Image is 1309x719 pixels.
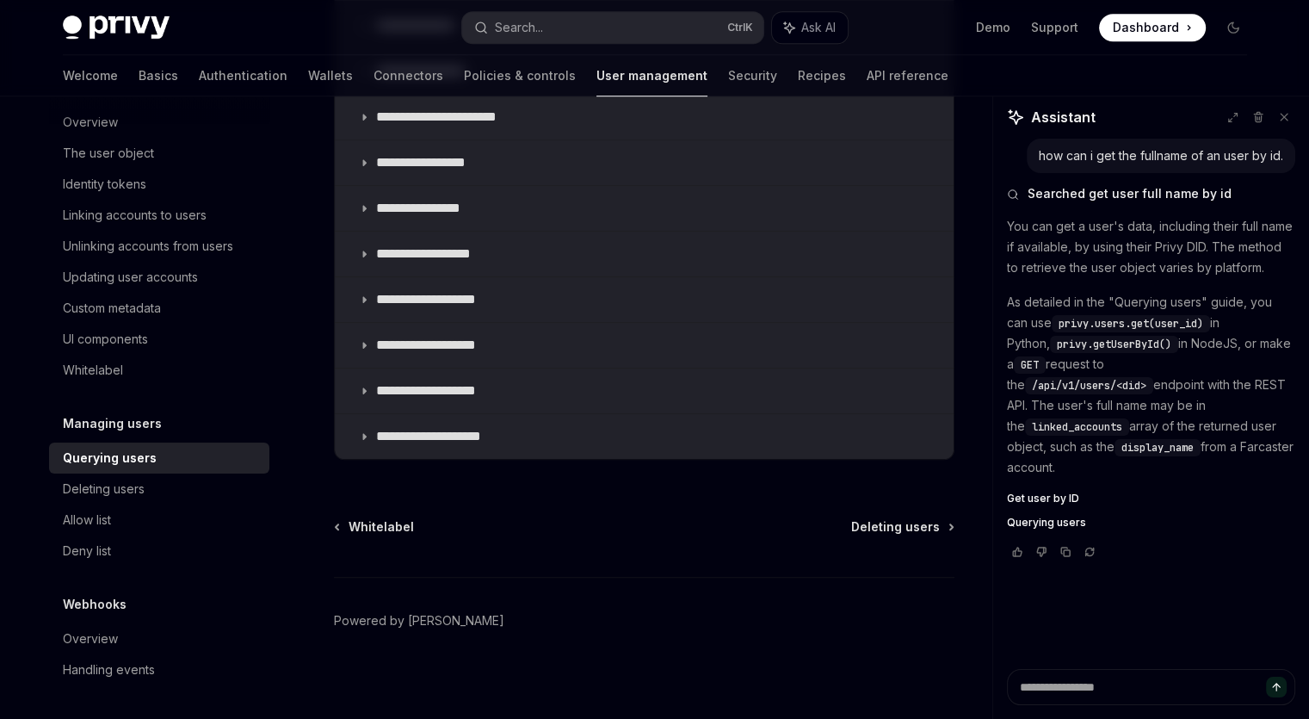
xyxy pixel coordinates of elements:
a: Wallets [308,55,353,96]
span: Searched get user full name by id [1028,185,1232,202]
a: Deny list [49,536,269,567]
span: privy.users.get(user_id) [1059,317,1203,331]
a: Updating user accounts [49,262,269,293]
div: Search... [495,17,543,38]
span: /api/v1/users/<did> [1032,379,1146,393]
span: Dashboard [1113,19,1179,36]
div: Whitelabel [63,360,123,381]
a: Querying users [49,443,269,474]
span: Deleting users [851,518,940,536]
a: Authentication [199,55,287,96]
a: Querying users [1007,516,1295,530]
span: Whitelabel [349,518,414,536]
button: Search...CtrlK [462,12,763,43]
span: GET [1021,358,1039,372]
a: UI components [49,324,269,355]
span: Querying users [1007,516,1086,530]
p: As detailed in the "Querying users" guide, you can use in Python, in NodeJS, or make a request to... [1007,292,1295,478]
span: privy.getUserById() [1057,338,1171,351]
a: Custom metadata [49,293,269,324]
button: Toggle dark mode [1219,14,1247,41]
div: Identity tokens [63,174,146,195]
div: Allow list [63,510,111,530]
a: Deleting users [49,474,269,505]
a: Whitelabel [49,355,269,386]
span: display_name [1121,441,1194,455]
div: The user object [63,143,154,164]
a: Dashboard [1099,14,1206,41]
a: Handling events [49,654,269,685]
div: Linking accounts to users [63,205,207,226]
div: Overview [63,629,118,649]
div: UI components [63,329,148,350]
div: Unlinking accounts from users [63,236,233,257]
div: Querying users [63,448,157,468]
a: Recipes [798,55,846,96]
a: API reference [867,55,948,96]
div: Deleting users [63,479,145,499]
span: Get user by ID [1007,492,1079,505]
a: Deleting users [851,518,953,536]
div: Updating user accounts [63,267,198,288]
div: Custom metadata [63,298,161,319]
span: Ask AI [801,19,836,36]
div: Handling events [63,660,155,680]
h5: Managing users [63,413,162,434]
a: Connectors [374,55,443,96]
a: Powered by [PERSON_NAME] [334,612,504,629]
a: Welcome [63,55,118,96]
span: Ctrl K [727,21,753,34]
a: Support [1031,19,1078,36]
a: User management [596,55,707,96]
button: Searched get user full name by id [1007,185,1295,202]
span: linked_accounts [1032,420,1122,434]
a: Demo [976,19,1010,36]
img: dark logo [63,15,170,40]
button: Ask AI [772,12,848,43]
a: Policies & controls [464,55,576,96]
a: Allow list [49,505,269,536]
span: Assistant [1031,107,1096,127]
a: Security [728,55,777,96]
a: The user object [49,138,269,169]
p: You can get a user's data, including their full name if available, by using their Privy DID. The ... [1007,216,1295,278]
a: Get user by ID [1007,492,1295,505]
h5: Webhooks [63,594,127,615]
a: Basics [139,55,178,96]
a: Identity tokens [49,169,269,200]
div: Deny list [63,541,111,561]
a: Unlinking accounts from users [49,231,269,262]
a: Whitelabel [336,518,414,536]
a: Linking accounts to users [49,200,269,231]
a: Overview [49,623,269,654]
div: how can i get the fullname of an user by id. [1039,147,1283,164]
button: Send message [1266,677,1287,697]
